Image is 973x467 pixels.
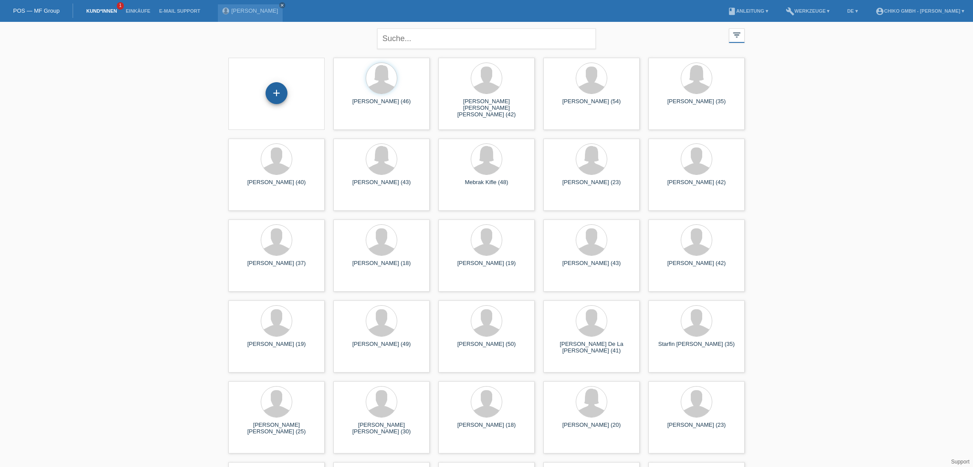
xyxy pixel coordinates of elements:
a: bookAnleitung ▾ [723,8,773,14]
div: [PERSON_NAME] (18) [445,422,528,436]
div: Kund*in hinzufügen [266,86,287,101]
div: [PERSON_NAME] (54) [550,98,633,112]
i: build [786,7,794,16]
a: close [279,2,285,8]
span: 1 [117,2,124,10]
div: [PERSON_NAME] (37) [235,260,318,274]
div: [PERSON_NAME] (35) [655,98,738,112]
a: DE ▾ [843,8,862,14]
div: [PERSON_NAME] [PERSON_NAME] [PERSON_NAME] (42) [445,98,528,114]
div: [PERSON_NAME] (42) [655,179,738,193]
div: [PERSON_NAME] (50) [445,341,528,355]
i: filter_list [732,30,742,40]
div: [PERSON_NAME] (23) [550,179,633,193]
div: Starfin [PERSON_NAME] (35) [655,341,738,355]
i: account_circle [875,7,884,16]
div: [PERSON_NAME] (20) [550,422,633,436]
div: [PERSON_NAME] De La [PERSON_NAME] (41) [550,341,633,355]
div: [PERSON_NAME] (42) [655,260,738,274]
i: book [728,7,736,16]
div: [PERSON_NAME] [PERSON_NAME] (25) [235,422,318,436]
div: [PERSON_NAME] (40) [235,179,318,193]
a: E-Mail Support [155,8,205,14]
div: [PERSON_NAME] [PERSON_NAME] (30) [340,422,423,436]
div: [PERSON_NAME] (18) [340,260,423,274]
a: Einkäufe [121,8,154,14]
div: [PERSON_NAME] (43) [550,260,633,274]
div: [PERSON_NAME] (19) [445,260,528,274]
div: [PERSON_NAME] (23) [655,422,738,436]
a: POS — MF Group [13,7,59,14]
div: [PERSON_NAME] (49) [340,341,423,355]
div: [PERSON_NAME] (19) [235,341,318,355]
input: Suche... [377,28,596,49]
a: account_circleChiko GmbH - [PERSON_NAME] ▾ [871,8,969,14]
i: close [280,3,284,7]
div: [PERSON_NAME] (43) [340,179,423,193]
div: [PERSON_NAME] (46) [340,98,423,112]
a: Support [951,459,969,465]
a: buildWerkzeuge ▾ [781,8,834,14]
div: Mebrak Kifle (48) [445,179,528,193]
a: Kund*innen [82,8,121,14]
a: [PERSON_NAME] [231,7,278,14]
